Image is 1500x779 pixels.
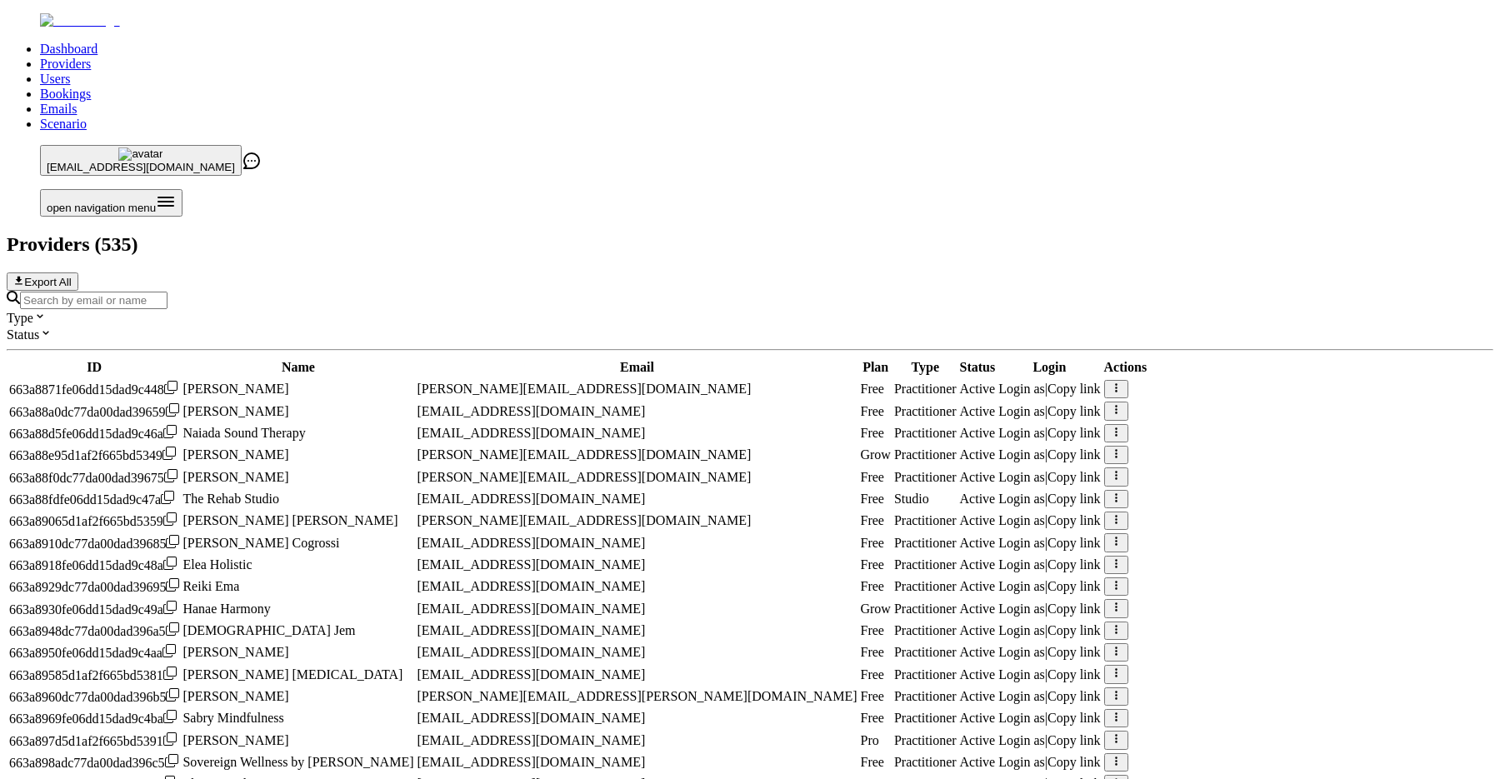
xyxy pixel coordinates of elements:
[417,689,857,703] span: [PERSON_NAME][EMAIL_ADDRESS][PERSON_NAME][DOMAIN_NAME]
[998,382,1100,397] div: |
[960,755,996,770] div: Active
[9,381,179,397] div: Click to copy
[960,667,996,682] div: Active
[894,536,957,550] span: validated
[860,645,883,659] span: Free
[860,602,890,616] span: Grow
[118,147,162,161] img: avatar
[860,711,883,725] span: Free
[417,557,645,572] span: [EMAIL_ADDRESS][DOMAIN_NAME]
[998,645,1100,660] div: |
[417,382,751,396] span: [PERSON_NAME][EMAIL_ADDRESS][DOMAIN_NAME]
[960,645,996,660] div: Active
[998,755,1100,770] div: |
[182,382,288,396] span: [PERSON_NAME]
[998,755,1045,769] span: Login as
[998,602,1100,617] div: |
[417,602,645,616] span: [EMAIL_ADDRESS][DOMAIN_NAME]
[998,513,1100,528] div: |
[894,645,957,659] span: validated
[182,492,279,506] span: The Rehab Studio
[416,359,857,376] th: Email
[1047,645,1101,659] span: Copy link
[8,359,180,376] th: ID
[417,426,645,440] span: [EMAIL_ADDRESS][DOMAIN_NAME]
[40,189,182,217] button: Open menu
[894,447,957,462] span: validated
[894,404,957,418] span: validated
[182,513,397,527] span: [PERSON_NAME] [PERSON_NAME]
[182,711,283,725] span: Sabry Mindfulness
[40,145,242,176] button: avatar[EMAIL_ADDRESS][DOMAIN_NAME]
[860,382,883,396] span: Free
[1047,404,1101,418] span: Copy link
[998,579,1100,594] div: |
[182,667,402,682] span: [PERSON_NAME] [MEDICAL_DATA]
[182,536,339,550] span: [PERSON_NAME] Cogrossi
[998,447,1045,462] span: Login as
[998,645,1045,659] span: Login as
[998,689,1100,704] div: |
[860,579,883,593] span: Free
[860,623,883,637] span: Free
[417,623,645,637] span: [EMAIL_ADDRESS][DOMAIN_NAME]
[998,470,1100,485] div: |
[859,359,891,376] th: Plan
[182,447,288,462] span: [PERSON_NAME]
[9,491,179,507] div: Click to copy
[998,426,1100,441] div: |
[960,447,996,462] div: Active
[1103,359,1148,376] th: Actions
[9,403,179,420] div: Click to copy
[40,102,77,116] a: Emails
[894,689,957,703] span: validated
[894,492,929,506] span: validated
[182,645,288,659] span: [PERSON_NAME]
[960,492,996,507] div: Active
[960,470,996,485] div: Active
[998,513,1045,527] span: Login as
[998,492,1100,507] div: |
[417,733,645,747] span: [EMAIL_ADDRESS][DOMAIN_NAME]
[1047,513,1101,527] span: Copy link
[998,492,1045,506] span: Login as
[998,667,1100,682] div: |
[182,689,288,703] span: [PERSON_NAME]
[417,404,645,418] span: [EMAIL_ADDRESS][DOMAIN_NAME]
[9,622,179,639] div: Click to copy
[998,711,1045,725] span: Login as
[860,513,883,527] span: Free
[960,579,996,594] div: Active
[182,579,239,593] span: Reiki Ema
[40,72,70,86] a: Users
[894,733,957,747] span: validated
[40,87,91,101] a: Bookings
[9,447,179,463] div: Click to copy
[998,536,1100,551] div: |
[1047,755,1101,769] span: Copy link
[960,404,996,419] div: Active
[47,202,156,214] span: open navigation menu
[1047,470,1101,484] span: Copy link
[40,42,97,56] a: Dashboard
[960,557,996,572] div: Active
[1047,447,1101,462] span: Copy link
[960,733,996,748] div: Active
[1047,711,1101,725] span: Copy link
[960,513,996,528] div: Active
[182,359,414,376] th: Name
[960,536,996,551] div: Active
[9,578,179,595] div: Click to copy
[998,470,1045,484] span: Login as
[998,557,1045,572] span: Login as
[182,602,270,616] span: Hanae Harmony
[417,536,645,550] span: [EMAIL_ADDRESS][DOMAIN_NAME]
[860,404,883,418] span: Free
[998,623,1045,637] span: Login as
[894,513,957,527] span: validated
[998,557,1100,572] div: |
[1047,623,1101,637] span: Copy link
[1047,602,1101,616] span: Copy link
[7,326,1493,342] div: Status
[998,536,1045,550] span: Login as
